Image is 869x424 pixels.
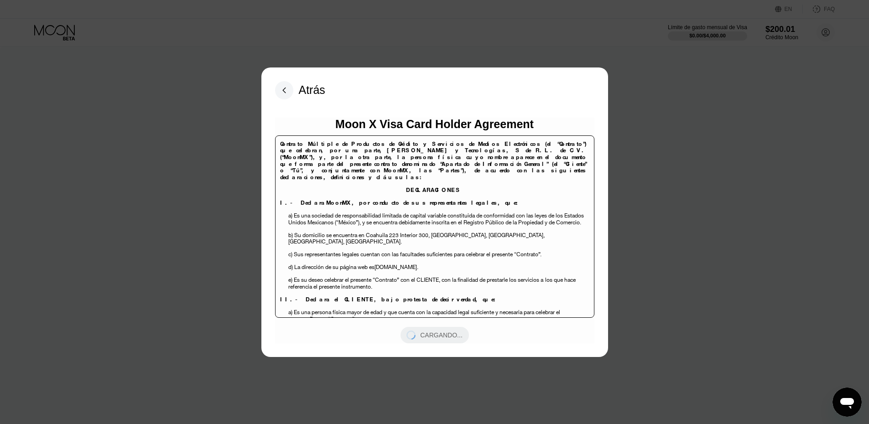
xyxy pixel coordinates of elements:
[288,231,545,246] span: , [GEOGRAPHIC_DATA], [GEOGRAPHIC_DATA].
[536,276,543,284] span: s a
[326,199,352,207] span: MoonMX
[375,263,418,271] span: [DOMAIN_NAME].
[288,276,291,284] span: e
[291,276,536,284] span: ) Es su deseo celebrar el presente “Contrato” con el CLIENTE, con la finalidad de prestarle los s...
[280,153,587,174] span: y, por la otra parte, la persona física cuyo nombre aparece en el documento que forma parte del p...
[291,263,375,271] span: ) La dirección de su página web es
[280,199,326,207] span: I.- Declara
[280,295,498,303] span: II.- Declara el CLIENTE, bajo protesta de decir verdad, que:
[280,140,587,155] span: Contrato Múltiple de Productos de Crédito y Servicios de Medios Electrónicos (el “Contrato”) que ...
[280,146,587,161] span: [PERSON_NAME] y Tecnologías, S de R.L. de C.V. (“MoonMX”),
[299,83,325,97] div: Atrás
[335,118,534,131] div: Moon X Visa Card Holder Agreement
[288,263,291,271] span: d
[288,250,291,258] span: c
[288,231,364,239] span: b) Su domicilio se encuentra en
[833,388,862,417] iframe: Botón para iniciar la ventana de mensajería
[280,166,587,181] span: , las “Partes”), de acuerdo con las siguientes declaraciones, definiciones y cláusulas:
[384,166,409,174] span: MoonMX
[288,308,560,323] span: a) Es una persona física mayor de edad y que cuenta con la capacidad legal suficiente y necesaria...
[406,186,461,194] span: DECLARACIONES
[352,199,520,207] span: , por conducto de sus representantes legales, que:
[288,212,584,226] span: a) Es una sociedad de responsabilidad limitada de capital variable constituida de conformidad con...
[366,231,543,239] span: Coahuila 223 Interior 300, [GEOGRAPHIC_DATA], [GEOGRAPHIC_DATA]
[288,276,576,290] span: los que hace referencia el presente instrumento.
[291,250,541,258] span: ) Sus representantes legales cuentan con las facultades suficientes para celebrar el presente “Co...
[275,81,325,99] div: Atrás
